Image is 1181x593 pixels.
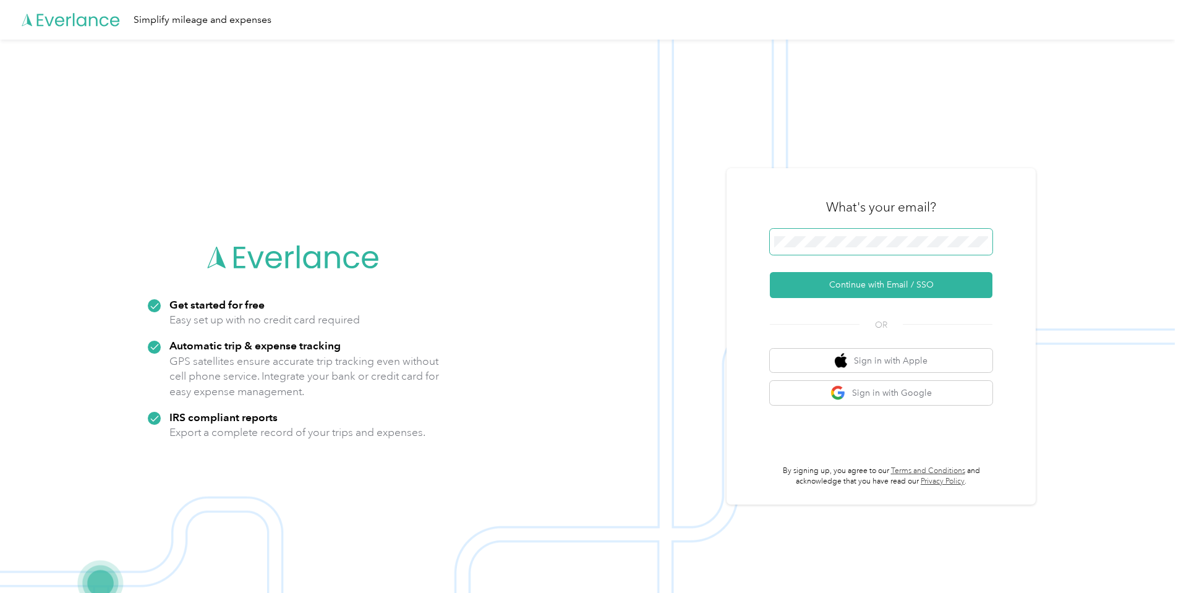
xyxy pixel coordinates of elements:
button: apple logoSign in with Apple [770,349,992,373]
strong: Get started for free [169,298,265,311]
p: Easy set up with no credit card required [169,312,360,328]
button: Continue with Email / SSO [770,272,992,298]
a: Terms and Conditions [891,466,965,476]
strong: IRS compliant reports [169,411,278,424]
span: OR [859,318,903,331]
img: apple logo [835,353,847,369]
img: google logo [830,385,846,401]
div: Simplify mileage and expenses [134,12,271,28]
p: Export a complete record of your trips and expenses. [169,425,425,440]
button: google logoSign in with Google [770,381,992,405]
strong: Automatic trip & expense tracking [169,339,341,352]
a: Privacy Policy [921,477,965,486]
h3: What's your email? [826,198,936,216]
p: GPS satellites ensure accurate trip tracking even without cell phone service. Integrate your bank... [169,354,440,399]
p: By signing up, you agree to our and acknowledge that you have read our . [770,466,992,487]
